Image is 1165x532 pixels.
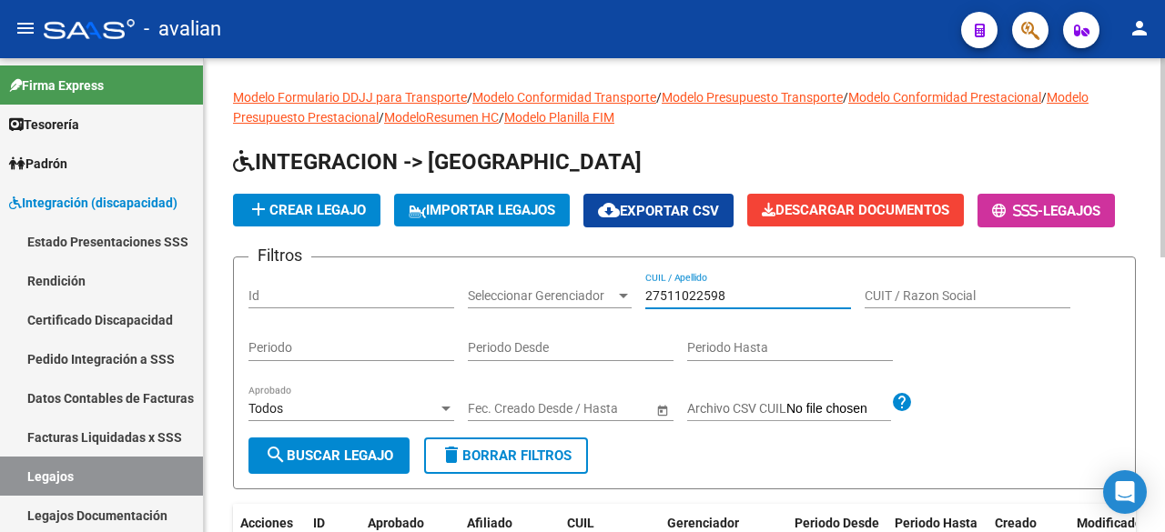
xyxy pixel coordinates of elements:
button: Borrar Filtros [424,437,588,474]
button: -Legajos [978,194,1115,227]
button: IMPORTAR LEGAJOS [394,194,570,226]
mat-icon: menu [15,17,36,39]
mat-icon: person [1129,17,1150,39]
a: Modelo Presupuesto Transporte [662,90,843,105]
span: Padrón [9,154,67,174]
mat-icon: add [248,198,269,220]
button: Open calendar [653,400,672,419]
mat-icon: search [265,444,287,466]
button: Crear Legajo [233,194,380,226]
input: Archivo CSV CUIL [786,401,891,417]
a: ModeloResumen HC [384,110,499,125]
span: Tesorería [9,115,79,135]
span: Exportar CSV [598,203,719,219]
span: Creado [995,516,1037,530]
a: Modelo Conformidad Prestacional [848,90,1041,105]
span: Crear Legajo [248,202,366,218]
span: Seleccionar Gerenciador [468,288,615,304]
span: Todos [248,401,283,416]
span: Aprobado [368,516,424,530]
span: Modificado [1077,516,1142,530]
a: Modelo Conformidad Transporte [472,90,656,105]
mat-icon: help [891,391,913,413]
span: ID [313,516,325,530]
button: Buscar Legajo [248,437,410,474]
h3: Filtros [248,243,311,268]
span: Archivo CSV CUIL [687,401,786,416]
a: Modelo Planilla FIM [504,110,614,125]
mat-icon: delete [441,444,462,466]
span: Acciones [240,516,293,530]
input: End date [540,401,629,417]
button: Exportar CSV [583,194,734,227]
span: Buscar Legajo [265,447,393,464]
span: Descargar Documentos [762,202,949,218]
span: Periodo Desde [795,516,879,530]
div: Open Intercom Messenger [1103,470,1147,514]
span: CUIL [567,516,594,530]
span: INTEGRACION -> [GEOGRAPHIC_DATA] [233,149,642,175]
span: IMPORTAR LEGAJOS [409,202,555,218]
span: Firma Express [9,75,104,95]
mat-icon: cloud_download [598,199,620,221]
span: Borrar Filtros [441,447,572,464]
span: - [992,203,1043,219]
span: - avalian [144,9,221,49]
span: Periodo Hasta [895,516,978,530]
span: Legajos [1043,203,1100,219]
span: Integración (discapacidad) [9,193,177,213]
span: Gerenciador [667,516,739,530]
button: Descargar Documentos [747,194,964,226]
span: Afiliado [467,516,512,530]
a: Modelo Formulario DDJJ para Transporte [233,90,467,105]
input: Start date [468,401,524,417]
